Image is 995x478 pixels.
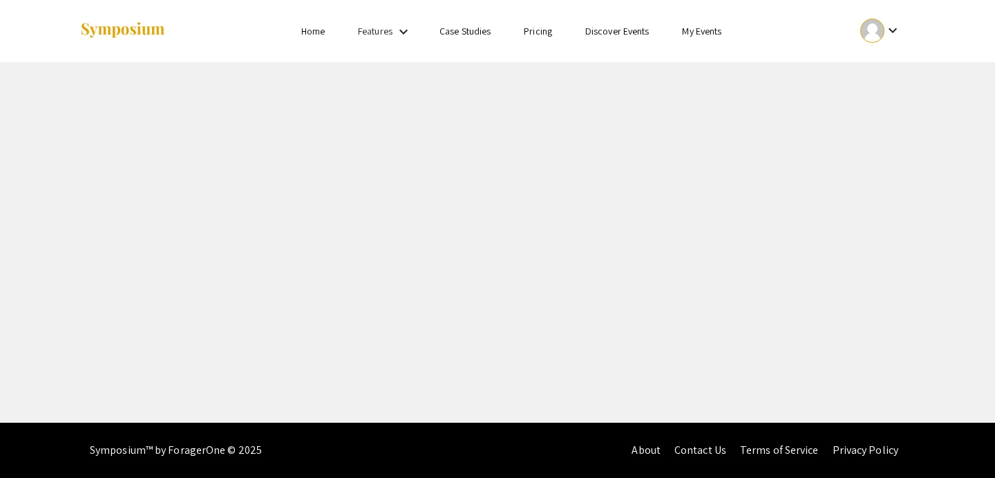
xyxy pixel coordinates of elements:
[358,25,392,37] a: Features
[682,25,721,37] a: My Events
[439,25,491,37] a: Case Studies
[79,21,166,40] img: Symposium by ForagerOne
[632,443,661,457] a: About
[90,423,262,478] div: Symposium™ by ForagerOne © 2025
[301,25,325,37] a: Home
[884,22,901,39] mat-icon: Expand account dropdown
[833,443,898,457] a: Privacy Policy
[740,443,819,457] a: Terms of Service
[674,443,726,457] a: Contact Us
[585,25,650,37] a: Discover Events
[524,25,552,37] a: Pricing
[846,15,916,46] button: Expand account dropdown
[395,23,412,40] mat-icon: Expand Features list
